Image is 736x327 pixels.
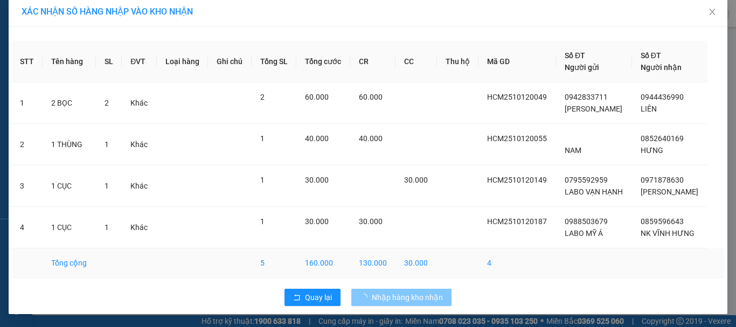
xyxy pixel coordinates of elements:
span: 30.000 [359,217,383,226]
span: 1 [260,134,265,143]
span: 2 [105,99,109,107]
th: STT [11,41,43,82]
span: NK VĨNH HƯNG [641,229,695,238]
span: 0944436990 [641,93,684,101]
th: CC [395,41,436,82]
span: HCM2510120049 [487,93,547,101]
td: 4 [478,248,556,278]
span: LABO MỸ Á [565,229,603,238]
td: 2 [11,124,43,165]
span: rollback [293,294,301,302]
span: 0852640169 [641,134,684,143]
td: 2 BỌC [43,82,96,124]
span: 40.000 [359,134,383,143]
td: 3 [11,165,43,207]
span: 60.000 [305,93,329,101]
span: 30.000 [404,176,428,184]
th: Tổng cước [296,41,350,82]
td: 160.000 [296,248,350,278]
span: HCM2510120149 [487,176,547,184]
span: Số ĐT [641,51,661,60]
th: Loại hàng [157,41,209,82]
td: Tổng cộng [43,248,96,278]
th: Tổng SL [252,41,297,82]
span: 2 [260,93,265,101]
td: 1 THÙNG [43,124,96,165]
td: 5 [252,248,297,278]
span: 1 [105,140,109,149]
th: Tên hàng [43,41,96,82]
td: 4 [11,207,43,248]
td: Khác [122,82,156,124]
th: Ghi chú [208,41,251,82]
td: 130.000 [350,248,396,278]
span: NAM [565,146,581,155]
td: 1 CỤC [43,165,96,207]
span: 30.000 [305,176,329,184]
span: close [708,8,717,16]
th: CR [350,41,396,82]
span: 40.000 [305,134,329,143]
span: 0795592959 [565,176,608,184]
span: [PERSON_NAME] [565,105,622,113]
th: SL [96,41,122,82]
span: HCM2510120055 [487,134,547,143]
span: 60.000 [359,93,383,101]
span: 1 [105,182,109,190]
span: Quay lại [305,291,332,303]
th: Thu hộ [437,41,478,82]
span: HCM2510120187 [487,217,547,226]
th: ĐVT [122,41,156,82]
span: HƯNG [641,146,663,155]
span: Nhập hàng kho nhận [372,291,443,303]
span: 0971878630 [641,176,684,184]
td: 1 [11,82,43,124]
th: Mã GD [478,41,556,82]
span: 0942833711 [565,93,608,101]
span: LABO VẠN HẠNH [565,187,623,196]
span: 1 [260,176,265,184]
td: Khác [122,207,156,248]
span: 1 [105,223,109,232]
td: 1 CỤC [43,207,96,248]
span: [PERSON_NAME] [641,187,698,196]
span: 1 [260,217,265,226]
span: 0988503679 [565,217,608,226]
td: Khác [122,124,156,165]
span: 30.000 [305,217,329,226]
span: Người gửi [565,63,599,72]
td: Khác [122,165,156,207]
span: 0859596643 [641,217,684,226]
span: Người nhận [641,63,682,72]
span: loading [360,294,372,301]
button: Nhập hàng kho nhận [351,289,452,306]
span: XÁC NHẬN SỐ HÀNG NHẬP VÀO KHO NHẬN [22,6,193,17]
td: 30.000 [395,248,436,278]
button: rollbackQuay lại [284,289,341,306]
span: LIÊN [641,105,657,113]
span: Số ĐT [565,51,585,60]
